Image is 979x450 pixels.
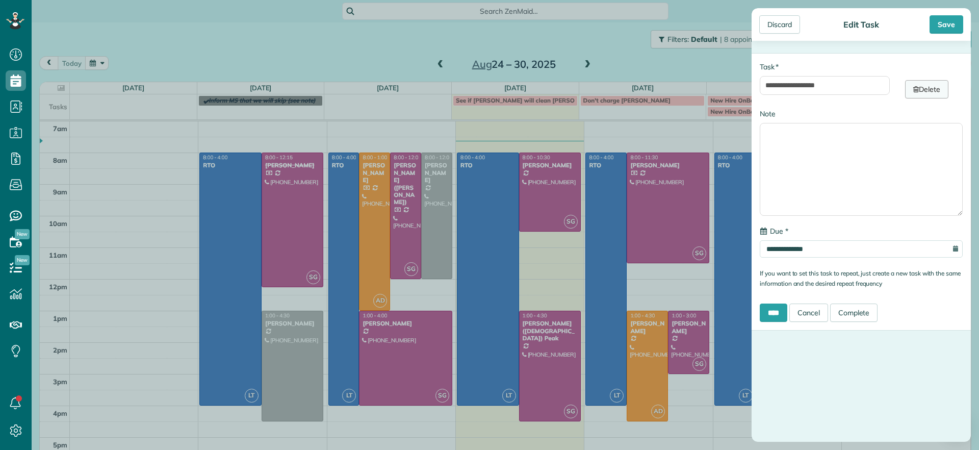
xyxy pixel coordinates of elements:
[905,80,948,98] a: Delete
[760,62,779,72] label: Task
[15,229,30,239] span: New
[930,15,963,34] div: Save
[789,304,828,322] a: Cancel
[760,109,776,119] label: Note
[15,255,30,265] span: New
[840,19,882,30] div: Edit Task
[830,304,878,322] a: Complete
[759,15,800,34] div: Discard
[760,269,961,287] small: If you want to set this task to repeat, just create a new task with the same information and the ...
[760,226,788,236] label: Due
